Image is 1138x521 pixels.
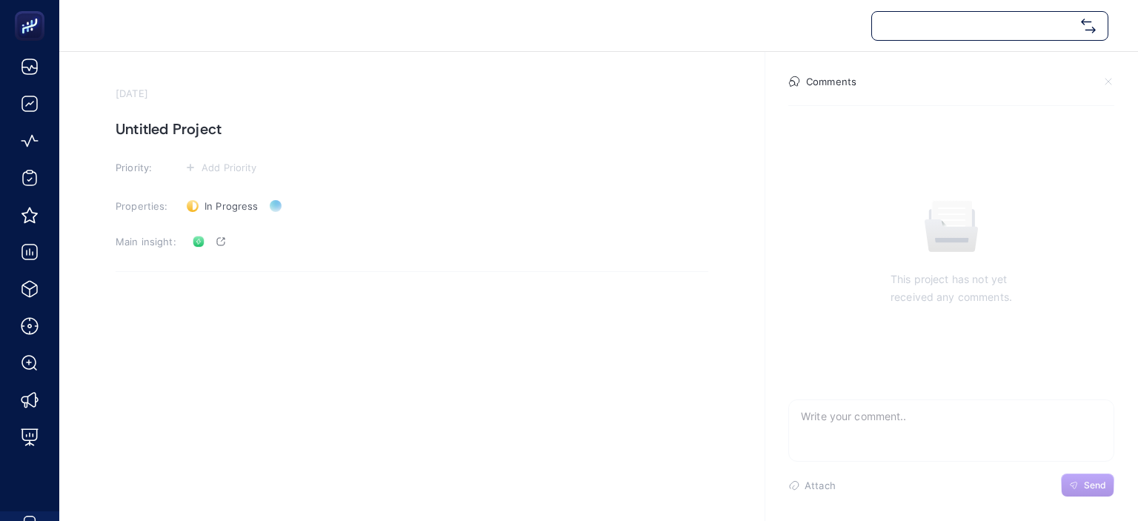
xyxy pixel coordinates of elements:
h3: Properties: [116,200,178,212]
p: This project has not yet received any comments. [891,271,1012,306]
h4: Comments [806,76,856,87]
h3: Priority: [116,162,178,173]
h1: Untitled Project [116,117,708,141]
span: Add Priority [202,162,257,173]
span: Attach [805,479,836,491]
time: [DATE] [116,87,148,99]
button: Send [1061,474,1114,497]
h3: Main insight: [116,236,178,248]
span: In Progress [204,200,258,212]
button: Add Priority [181,159,262,176]
img: svg%3e [1081,19,1096,33]
span: Send [1084,479,1106,491]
